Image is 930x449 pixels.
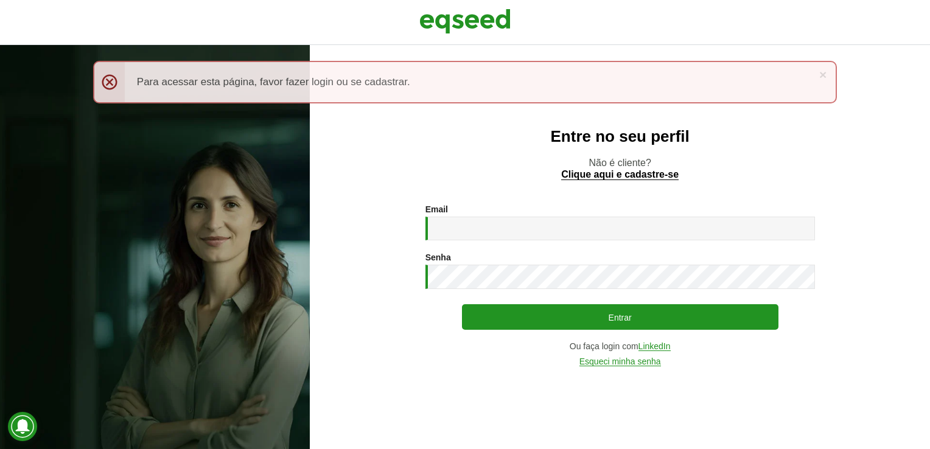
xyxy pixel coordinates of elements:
a: × [819,68,827,81]
a: Clique aqui e cadastre-se [561,170,679,180]
button: Entrar [462,304,778,330]
p: Não é cliente? [334,157,906,180]
h2: Entre no seu perfil [334,128,906,145]
div: Ou faça login com [425,342,815,351]
label: Email [425,205,448,214]
a: LinkedIn [638,342,671,351]
label: Senha [425,253,451,262]
img: EqSeed Logo [419,6,511,37]
div: Para acessar esta página, favor fazer login ou se cadastrar. [93,61,837,103]
a: Esqueci minha senha [579,357,661,366]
